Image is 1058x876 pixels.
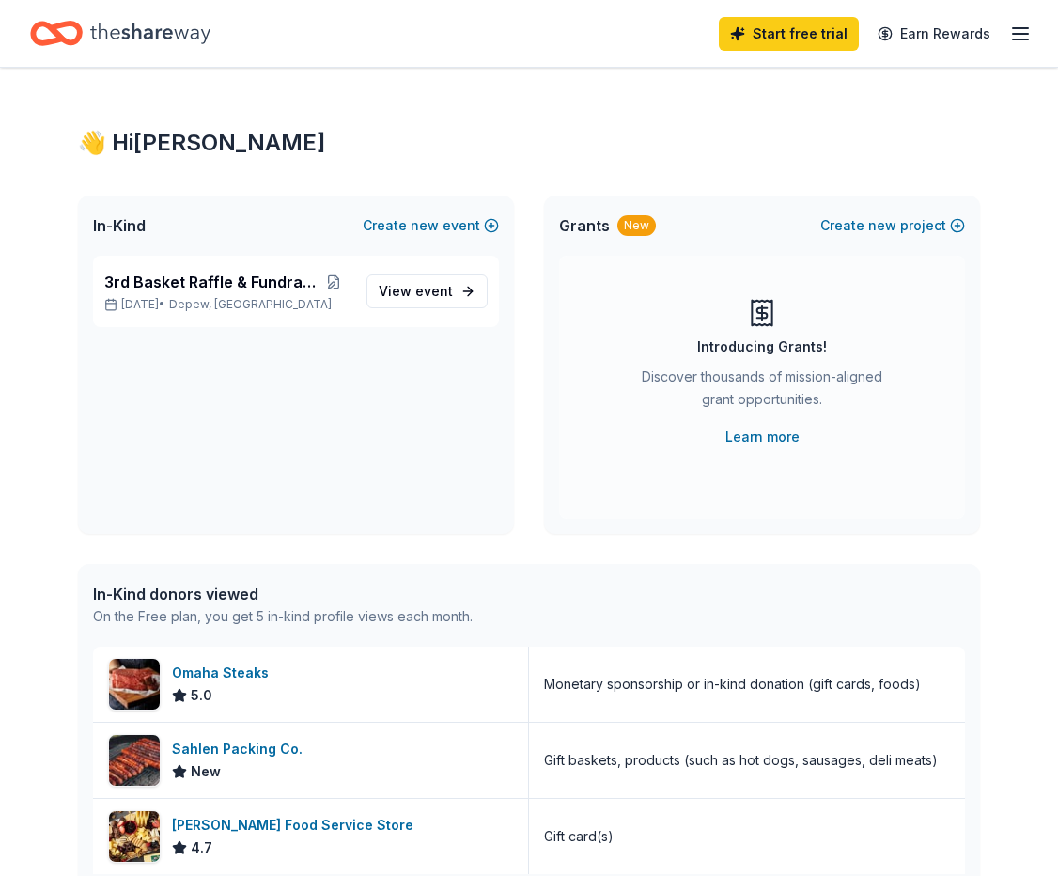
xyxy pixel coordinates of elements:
[93,214,146,237] span: In-Kind
[415,283,453,299] span: event
[366,274,488,308] a: View event
[411,214,439,237] span: new
[559,214,610,237] span: Grants
[820,214,965,237] button: Createnewproject
[725,426,800,448] a: Learn more
[544,749,938,772] div: Gift baskets, products (such as hot dogs, sausages, deli meats)
[30,11,210,55] a: Home
[93,605,473,628] div: On the Free plan, you get 5 in-kind profile views each month.
[866,17,1002,51] a: Earn Rewards
[379,280,453,303] span: View
[104,297,351,312] p: [DATE] •
[191,684,212,707] span: 5.0
[544,673,921,696] div: Monetary sponsorship or in-kind donation (gift cards, foods)
[169,297,332,312] span: Depew, [GEOGRAPHIC_DATA]
[868,214,896,237] span: new
[172,662,276,684] div: Omaha Steaks
[104,271,317,293] span: 3rd Basket Raffle & Fundraiser
[617,215,656,236] div: New
[697,336,827,358] div: Introducing Grants!
[544,825,614,848] div: Gift card(s)
[109,659,160,710] img: Image for Omaha Steaks
[172,814,421,837] div: [PERSON_NAME] Food Service Store
[719,17,859,51] a: Start free trial
[109,811,160,862] img: Image for Gordon Food Service Store
[634,366,890,418] div: Discover thousands of mission-aligned grant opportunities.
[93,583,473,605] div: In-Kind donors viewed
[78,128,980,158] div: 👋 Hi [PERSON_NAME]
[191,837,212,859] span: 4.7
[172,738,310,760] div: Sahlen Packing Co.
[363,214,499,237] button: Createnewevent
[191,760,221,783] span: New
[109,735,160,786] img: Image for Sahlen Packing Co.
